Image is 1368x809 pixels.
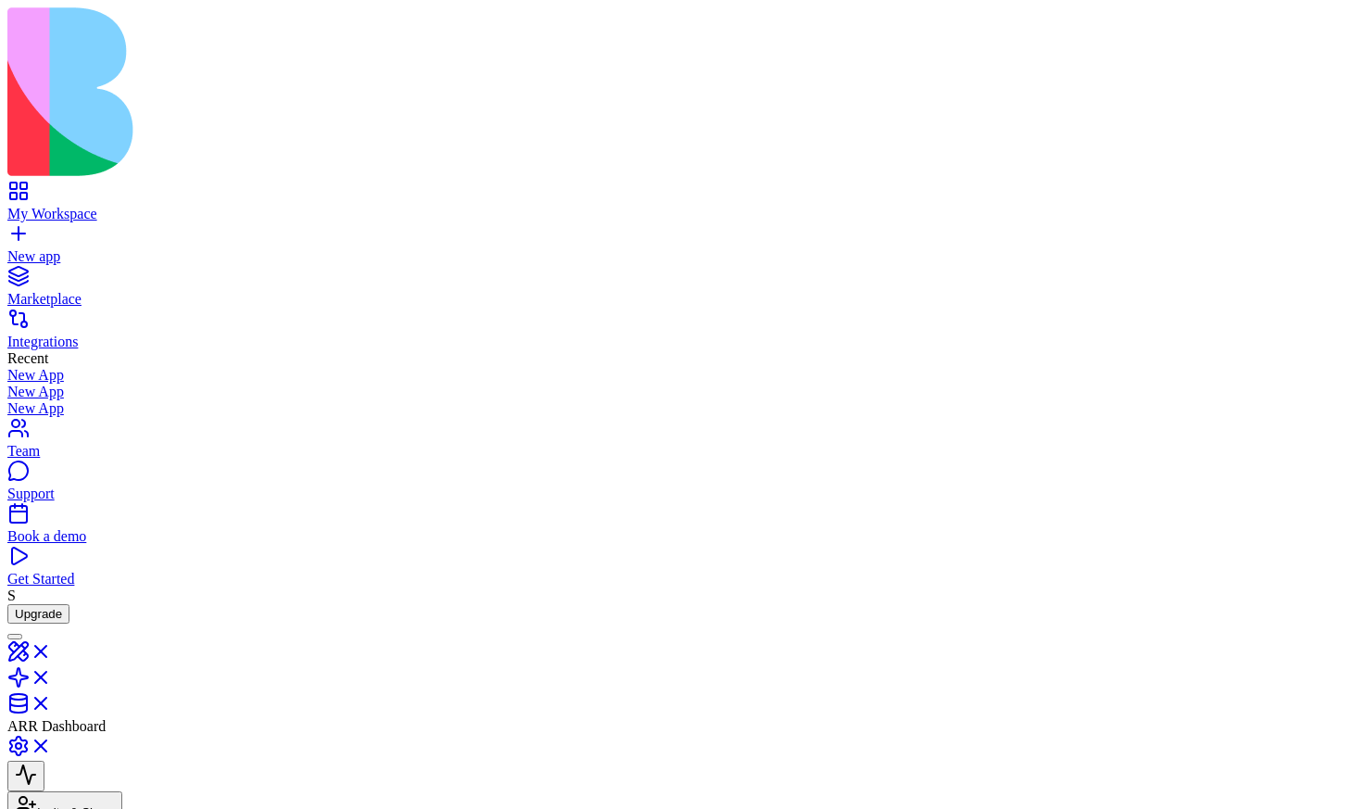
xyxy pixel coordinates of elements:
span: Recent [7,350,48,366]
a: Integrations [7,317,1361,350]
div: Get Started [7,571,1361,588]
a: New App [7,367,1361,384]
a: Get Started [7,554,1361,588]
div: Team [7,443,1361,460]
div: Book a demo [7,528,1361,545]
div: New app [7,248,1361,265]
a: Support [7,469,1361,502]
a: My Workspace [7,189,1361,222]
span: S [7,588,16,603]
a: New App [7,384,1361,400]
a: Upgrade [7,605,69,621]
div: My Workspace [7,206,1361,222]
a: Team [7,426,1361,460]
button: Upgrade [7,604,69,624]
a: New app [7,232,1361,265]
div: Marketplace [7,291,1361,308]
div: Integrations [7,334,1361,350]
div: Support [7,486,1361,502]
span: ARR Dashboard [7,718,106,734]
a: Book a demo [7,512,1361,545]
img: logo [7,7,752,176]
a: New App [7,400,1361,417]
a: Marketplace [7,274,1361,308]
